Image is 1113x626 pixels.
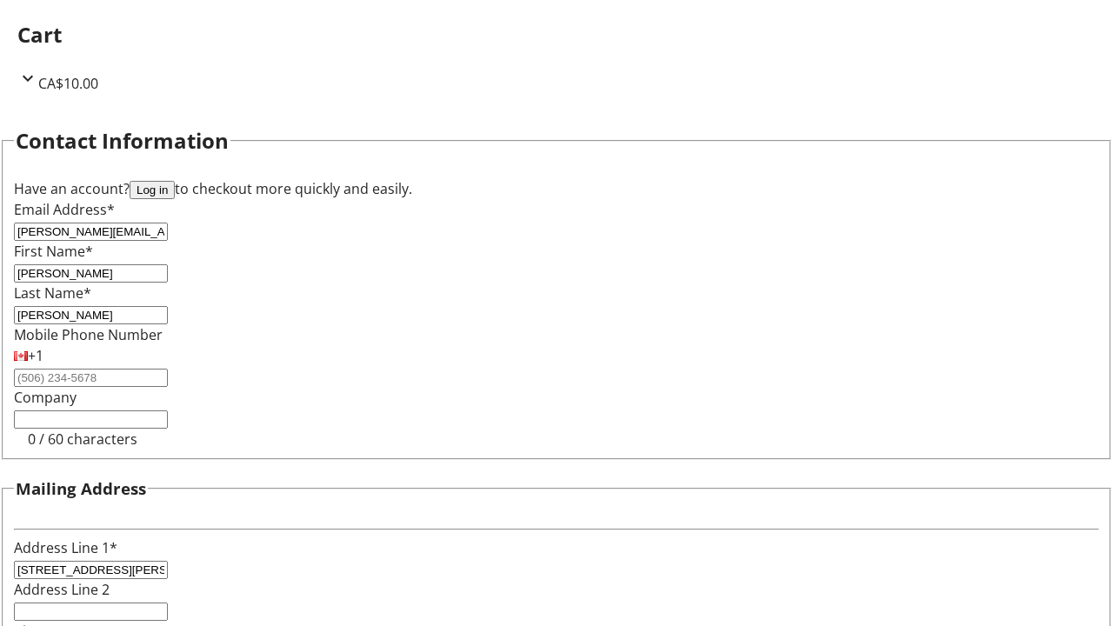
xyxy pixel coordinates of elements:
h2: Cart [17,19,1096,50]
input: (506) 234-5678 [14,369,168,387]
input: Address [14,561,168,579]
h3: Mailing Address [16,476,146,501]
label: First Name* [14,242,93,261]
div: Have an account? to checkout more quickly and easily. [14,178,1099,199]
label: Email Address* [14,200,115,219]
label: Mobile Phone Number [14,325,163,344]
label: Company [14,388,77,407]
tr-character-limit: 0 / 60 characters [28,430,137,449]
label: Last Name* [14,283,91,303]
span: CA$10.00 [38,74,98,93]
h2: Contact Information [16,125,229,156]
button: Log in [130,181,175,199]
label: Address Line 1* [14,538,117,557]
label: Address Line 2 [14,580,110,599]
